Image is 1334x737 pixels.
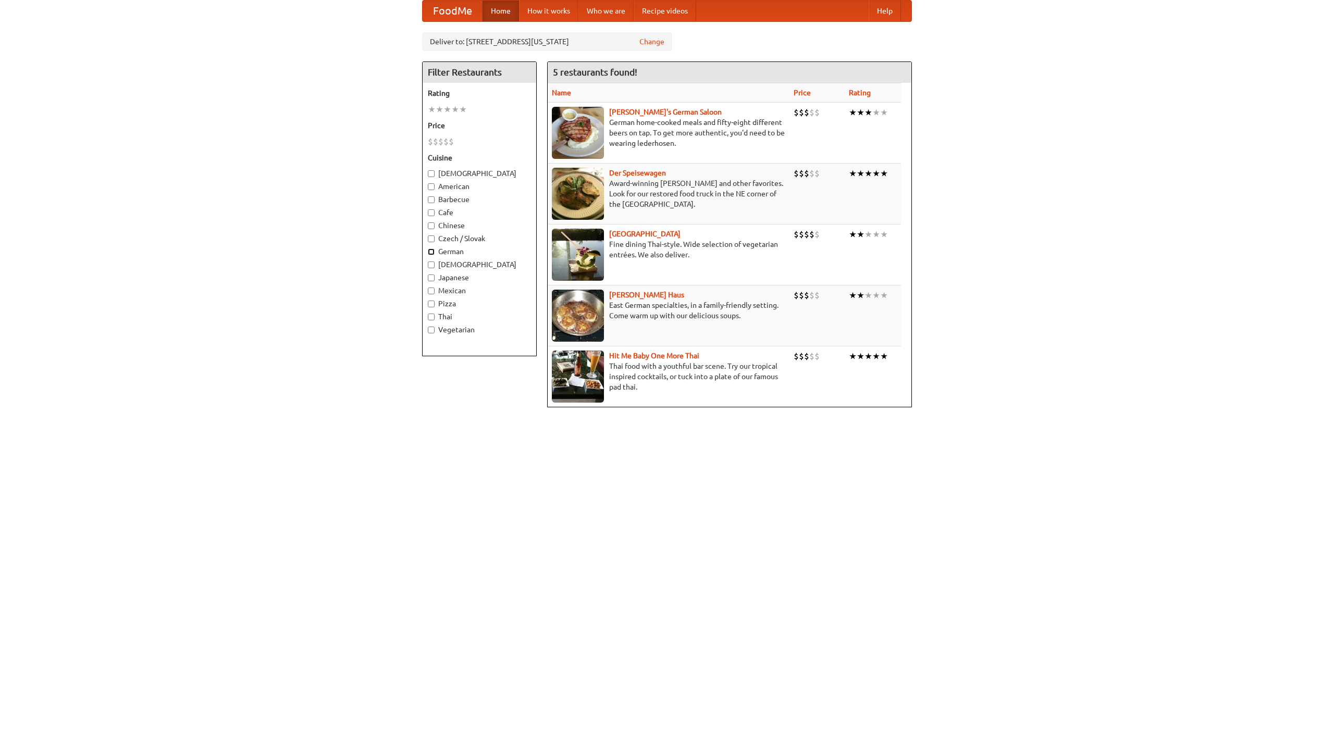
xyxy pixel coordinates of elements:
a: [PERSON_NAME]'s German Saloon [609,108,722,116]
p: Thai food with a youthful bar scene. Try our tropical inspired cocktails, or tuck into a plate of... [552,361,785,392]
label: [DEMOGRAPHIC_DATA] [428,259,531,270]
input: Mexican [428,288,435,294]
li: $ [809,168,814,179]
li: ★ [880,229,888,240]
input: Japanese [428,274,435,281]
input: Barbecue [428,196,435,203]
img: esthers.jpg [552,107,604,159]
li: $ [428,136,433,147]
a: Recipe videos [634,1,696,21]
li: $ [804,107,809,118]
a: Price [794,89,811,97]
li: ★ [459,104,467,115]
li: $ [814,351,820,362]
input: Cafe [428,209,435,216]
input: German [428,248,435,255]
li: ★ [849,351,857,362]
p: Award-winning [PERSON_NAME] and other favorites. Look for our restored food truck in the NE corne... [552,178,785,209]
p: German home-cooked meals and fifty-eight different beers on tap. To get more authentic, you'd nee... [552,117,785,148]
h5: Rating [428,88,531,98]
input: [DEMOGRAPHIC_DATA] [428,170,435,177]
img: babythai.jpg [552,351,604,403]
li: $ [449,136,454,147]
li: ★ [864,168,872,179]
label: American [428,181,531,192]
img: kohlhaus.jpg [552,290,604,342]
li: ★ [880,290,888,301]
li: $ [809,290,814,301]
label: Vegetarian [428,324,531,335]
li: $ [804,168,809,179]
input: [DEMOGRAPHIC_DATA] [428,261,435,268]
label: Pizza [428,298,531,309]
a: Name [552,89,571,97]
li: $ [794,229,799,240]
label: Cafe [428,207,531,218]
li: $ [794,290,799,301]
a: Home [483,1,519,21]
label: Chinese [428,220,531,231]
li: ★ [864,229,872,240]
li: ★ [451,104,459,115]
li: $ [804,229,809,240]
h4: Filter Restaurants [423,62,536,83]
li: ★ [436,104,443,115]
li: ★ [849,107,857,118]
li: ★ [849,168,857,179]
li: ★ [428,104,436,115]
li: $ [809,351,814,362]
a: Hit Me Baby One More Thai [609,352,699,360]
label: Barbecue [428,194,531,205]
a: Der Speisewagen [609,169,666,177]
li: $ [438,136,443,147]
p: East German specialties, in a family-friendly setting. Come warm up with our delicious soups. [552,300,785,321]
li: ★ [872,229,880,240]
a: [GEOGRAPHIC_DATA] [609,230,681,238]
li: ★ [857,107,864,118]
p: Fine dining Thai-style. Wide selection of vegetarian entrées. We also deliver. [552,239,785,260]
li: $ [794,107,799,118]
input: Pizza [428,301,435,307]
li: $ [794,351,799,362]
ng-pluralize: 5 restaurants found! [553,67,637,77]
li: $ [799,290,804,301]
li: ★ [864,107,872,118]
li: ★ [880,168,888,179]
input: American [428,183,435,190]
li: $ [814,229,820,240]
li: $ [809,107,814,118]
input: Czech / Slovak [428,235,435,242]
li: $ [443,136,449,147]
li: $ [814,107,820,118]
a: How it works [519,1,578,21]
label: [DEMOGRAPHIC_DATA] [428,168,531,179]
li: ★ [872,351,880,362]
li: ★ [443,104,451,115]
label: German [428,246,531,257]
li: $ [799,168,804,179]
label: Japanese [428,272,531,283]
li: ★ [872,107,880,118]
li: $ [814,168,820,179]
li: ★ [880,351,888,362]
a: Change [639,36,664,47]
a: [PERSON_NAME] Haus [609,291,684,299]
li: ★ [857,229,864,240]
li: ★ [872,290,880,301]
h5: Cuisine [428,153,531,163]
label: Czech / Slovak [428,233,531,244]
li: ★ [849,229,857,240]
li: ★ [880,107,888,118]
li: ★ [849,290,857,301]
li: $ [804,290,809,301]
h5: Price [428,120,531,131]
div: Deliver to: [STREET_ADDRESS][US_STATE] [422,32,672,51]
li: $ [804,351,809,362]
li: $ [799,107,804,118]
li: ★ [857,351,864,362]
